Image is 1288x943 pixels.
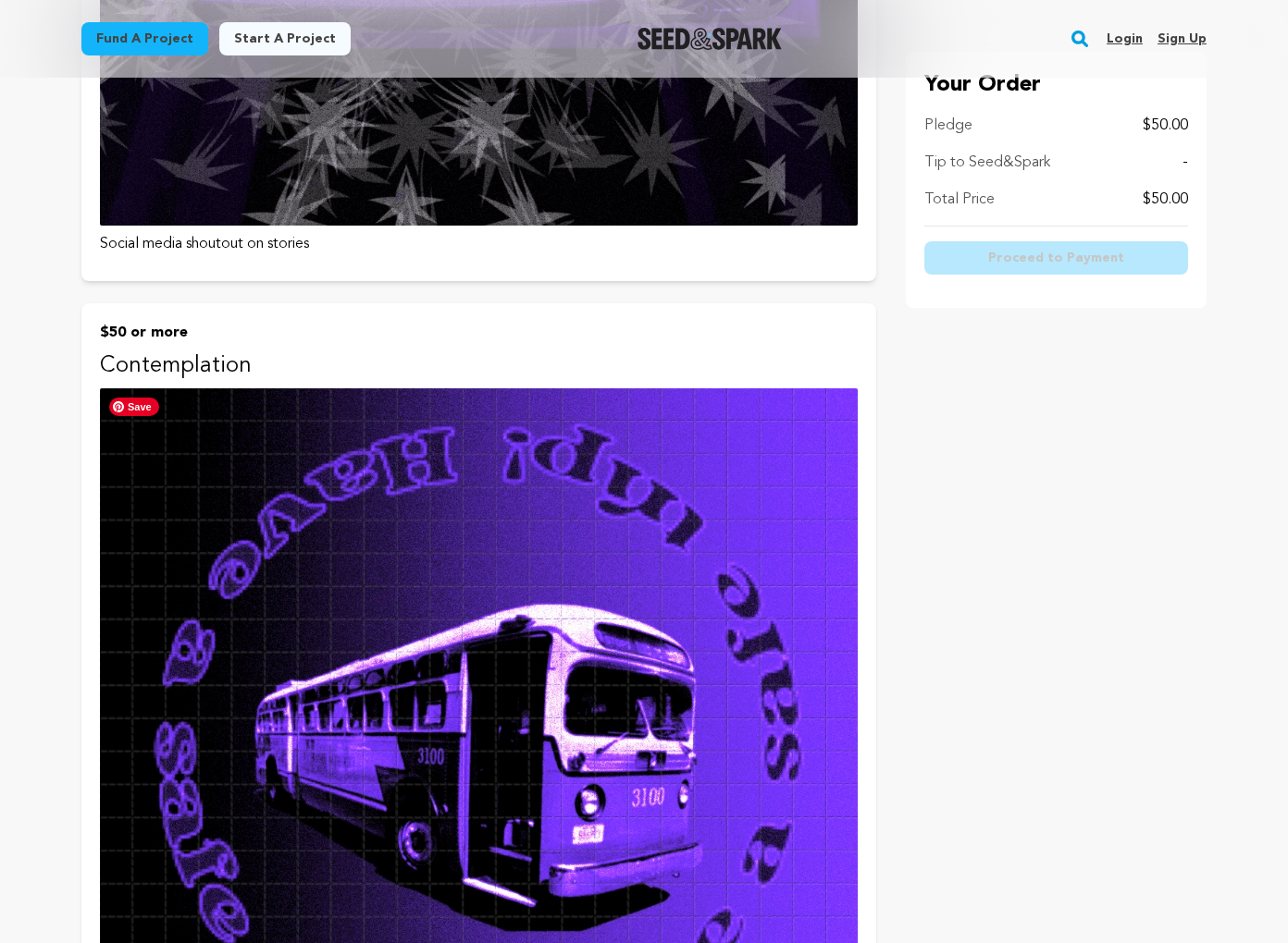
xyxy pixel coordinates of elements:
[988,249,1124,267] span: Proceed to Payment
[100,322,858,344] p: $50 or more
[638,28,783,50] a: Seed&Spark Homepage
[100,351,858,381] p: Contemplation
[81,22,208,55] a: Fund a project
[924,152,1050,174] p: Tip to Seed&Spark
[1143,189,1188,211] p: $50.00
[638,28,783,50] img: Seed&Spark Logo Dark Mode
[1107,24,1143,54] a: Login
[1158,24,1207,54] a: Sign up
[924,189,995,211] p: Total Price
[1143,115,1188,137] p: $50.00
[109,398,159,416] span: Save
[924,241,1188,275] button: Proceed to Payment
[924,115,972,137] p: Pledge
[1183,152,1188,174] p: -
[924,70,1188,100] p: Your Order
[219,22,351,55] a: Start a project
[100,237,309,251] span: Social media shoutout on stories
